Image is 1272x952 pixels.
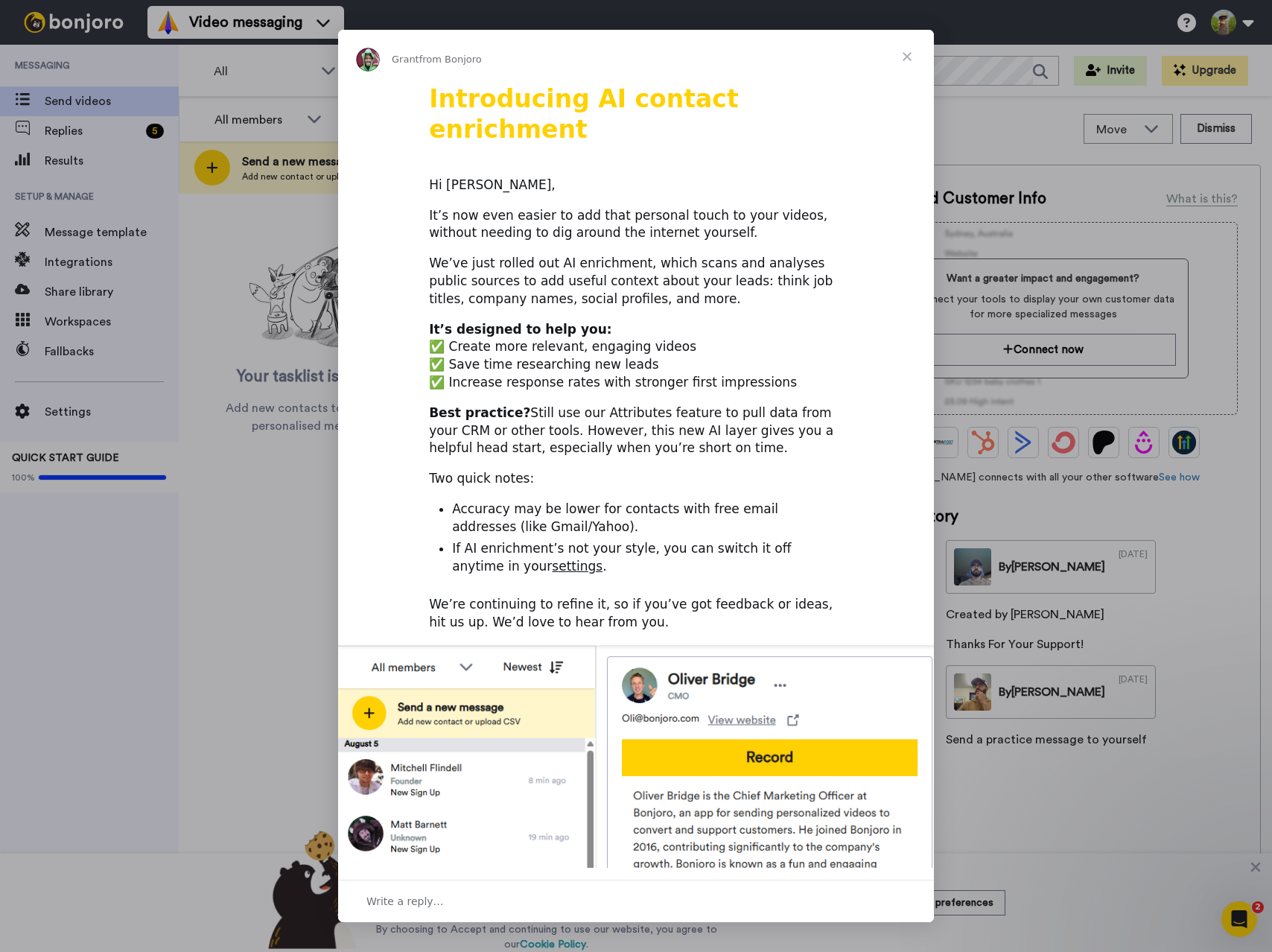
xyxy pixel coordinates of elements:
div: Two quick notes: [429,470,843,488]
div: It’s now even easier to add that personal touch to your videos, without needing to dig around the... [429,207,843,243]
span: Grant [392,54,419,65]
b: Best practice? [429,405,530,420]
a: settings [552,559,602,574]
b: Introducing AI contact enrichment [429,84,739,144]
div: We’ve just rolled out AI enrichment, which scans and analyses public sources to add useful contex... [429,255,843,308]
div: Still use our Attributes feature to pull data from your CRM or other tools. However, this new AI ... [429,404,843,457]
li: Accuracy may be lower for contacts with free email addresses (like Gmail/Yahoo). [452,501,843,536]
b: It’s designed to help you: [429,322,611,337]
div: ✅ Create more relevant, engaging videos ✅ Save time researching new leads ✅ Increase response rat... [429,321,843,392]
div: We’re continuing to refine it, so if you’ve got feedback or ideas, hit us up. We’d love to hear f... [429,596,843,632]
div: Hi [PERSON_NAME], [429,177,843,194]
img: Profile image for Grant [356,48,380,72]
li: If AI enrichment’s not your style, you can switch it off anytime in your . [452,540,843,576]
span: Close [880,30,934,83]
span: from Bonjoro [419,54,482,65]
div: Open conversation and reply [338,880,934,922]
span: Write a reply… [366,892,444,911]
